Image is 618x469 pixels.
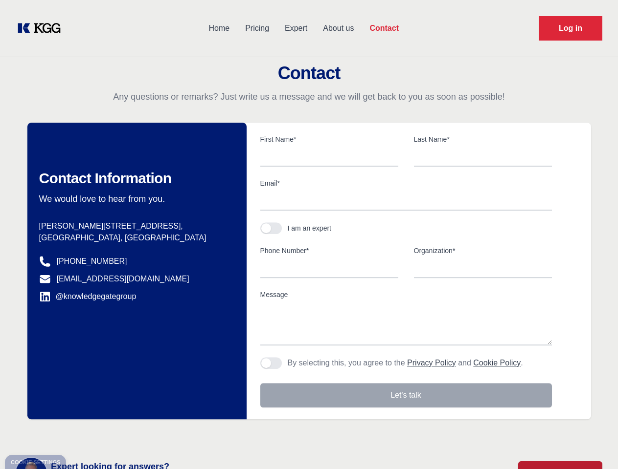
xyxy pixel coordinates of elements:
label: Message [260,290,552,299]
a: Expert [277,16,315,41]
div: I am an expert [288,223,332,233]
p: Any questions or remarks? Just write us a message and we will get back to you as soon as possible! [12,91,606,103]
label: Email* [260,178,552,188]
p: [GEOGRAPHIC_DATA], [GEOGRAPHIC_DATA] [39,232,231,244]
h2: Contact [12,64,606,83]
a: [PHONE_NUMBER] [57,256,127,267]
a: Request Demo [539,16,602,41]
a: @knowledgegategroup [39,291,137,302]
button: Let's talk [260,383,552,407]
a: About us [315,16,362,41]
p: We would love to hear from you. [39,193,231,205]
iframe: Chat Widget [569,422,618,469]
a: Privacy Policy [407,359,456,367]
h2: Contact Information [39,170,231,187]
a: [EMAIL_ADDRESS][DOMAIN_NAME] [57,273,189,285]
a: Cookie Policy [473,359,521,367]
label: Phone Number* [260,246,398,256]
a: Home [201,16,237,41]
p: By selecting this, you agree to the and . [288,357,523,369]
label: First Name* [260,134,398,144]
label: Organization* [414,246,552,256]
p: [PERSON_NAME][STREET_ADDRESS], [39,220,231,232]
a: KOL Knowledge Platform: Talk to Key External Experts (KEE) [16,21,69,36]
a: Contact [362,16,407,41]
label: Last Name* [414,134,552,144]
div: Cookie settings [11,460,60,465]
a: Pricing [237,16,277,41]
